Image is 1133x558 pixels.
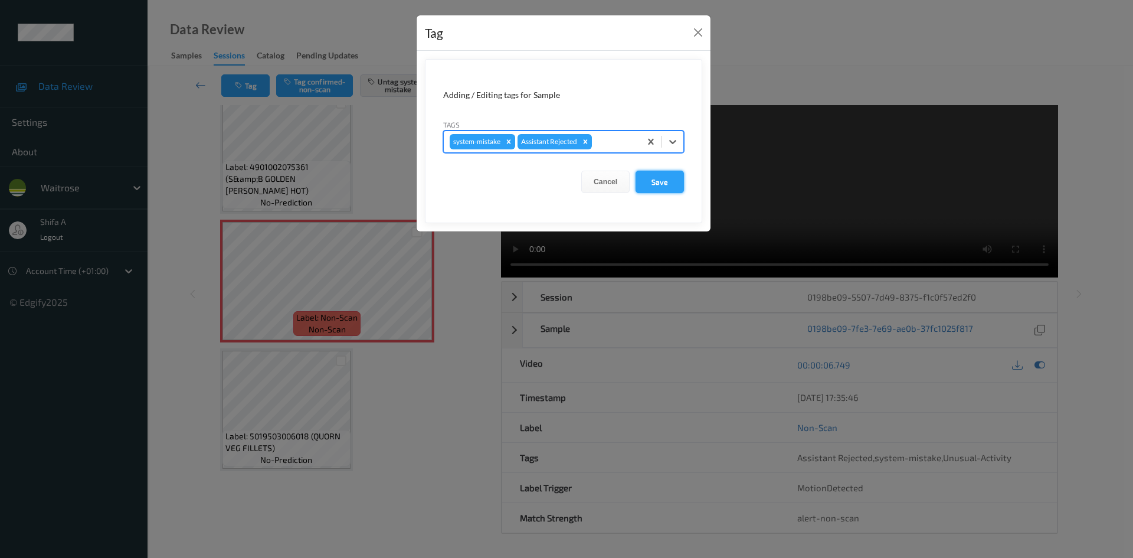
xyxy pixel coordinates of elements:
div: system-mistake [450,134,502,149]
button: Cancel [581,171,630,193]
div: Remove system-mistake [502,134,515,149]
div: Tag [425,24,443,43]
label: Tags [443,119,460,130]
div: Adding / Editing tags for Sample [443,89,684,101]
button: Close [690,24,706,41]
div: Remove Assistant Rejected [579,134,592,149]
button: Save [636,171,684,193]
div: Assistant Rejected [518,134,579,149]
